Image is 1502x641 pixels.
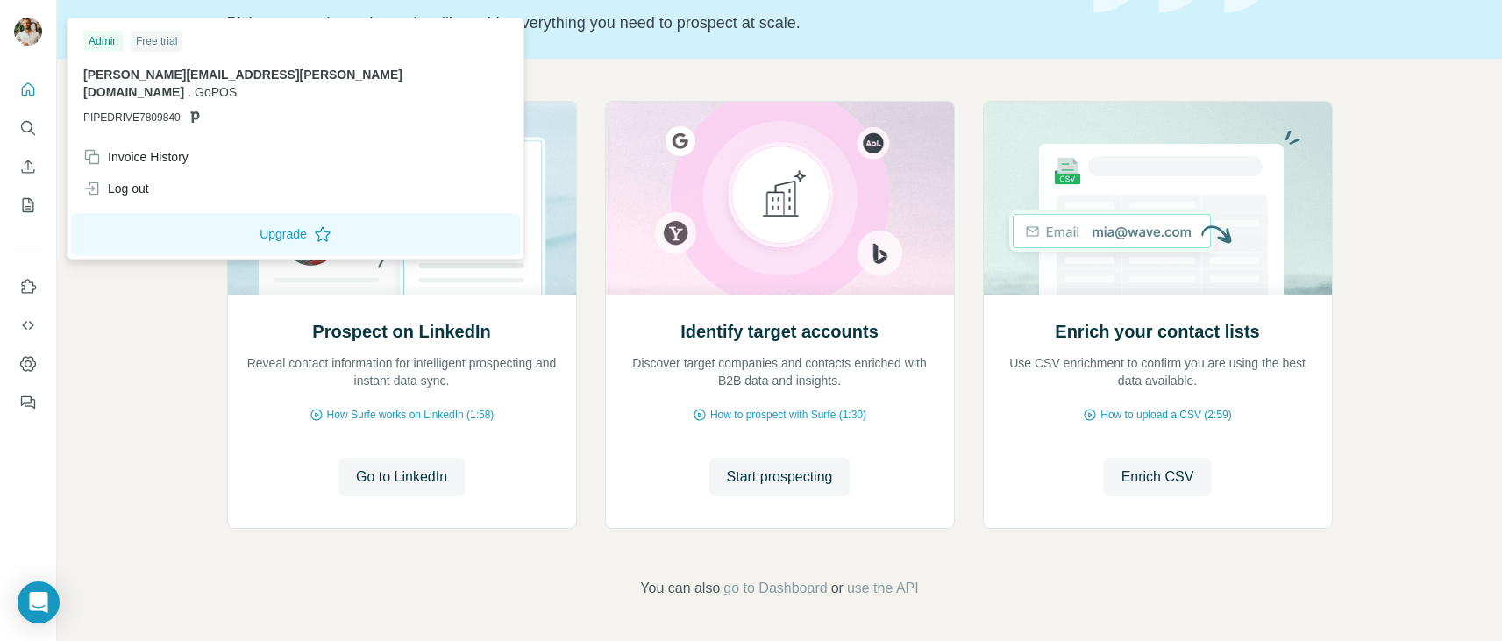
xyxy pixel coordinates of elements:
[680,319,879,344] h2: Identify target accounts
[1100,407,1231,423] span: How to upload a CSV (2:59)
[14,112,42,144] button: Search
[640,578,720,599] span: You can also
[83,180,149,197] div: Log out
[14,74,42,105] button: Quick start
[14,189,42,221] button: My lists
[14,271,42,303] button: Use Surfe on LinkedIn
[71,213,520,255] button: Upgrade
[14,387,42,418] button: Feedback
[831,578,844,599] span: or
[847,578,919,599] button: use the API
[83,68,402,99] span: [PERSON_NAME][EMAIL_ADDRESS][PERSON_NAME][DOMAIN_NAME]
[1104,458,1212,496] button: Enrich CSV
[605,102,955,295] img: Identify target accounts
[1121,467,1194,488] span: Enrich CSV
[14,310,42,341] button: Use Surfe API
[227,11,1072,35] p: Pick your starting point and we’ll provide everything you need to prospect at scale.
[14,18,42,46] img: Avatar
[18,581,60,623] div: Open Intercom Messenger
[83,148,189,166] div: Invoice History
[327,407,495,423] span: How Surfe works on LinkedIn (1:58)
[623,354,936,389] p: Discover target companies and contacts enriched with B2B data and insights.
[1001,354,1314,389] p: Use CSV enrichment to confirm you are using the best data available.
[356,467,447,488] span: Go to LinkedIn
[983,102,1333,295] img: Enrich your contact lists
[14,151,42,182] button: Enrich CSV
[246,354,559,389] p: Reveal contact information for intelligent prospecting and instant data sync.
[131,31,182,52] div: Free trial
[1055,319,1259,344] h2: Enrich your contact lists
[709,458,851,496] button: Start prospecting
[195,85,237,99] span: GoPOS
[83,31,124,52] div: Admin
[723,578,827,599] button: go to Dashboard
[312,319,490,344] h2: Prospect on LinkedIn
[710,407,866,423] span: How to prospect with Surfe (1:30)
[188,85,191,99] span: .
[727,467,833,488] span: Start prospecting
[14,348,42,380] button: Dashboard
[338,458,465,496] button: Go to LinkedIn
[83,110,181,125] span: PIPEDRIVE7809840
